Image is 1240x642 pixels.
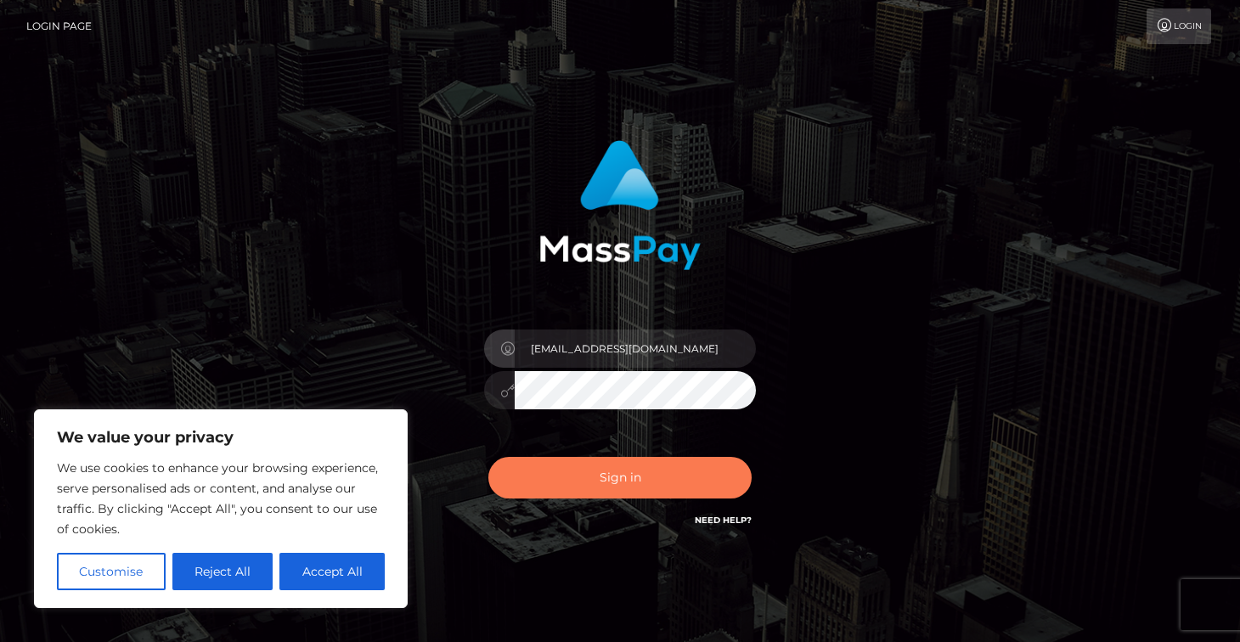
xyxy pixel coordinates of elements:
button: Reject All [172,553,273,590]
button: Sign in [488,457,752,498]
img: MassPay Login [539,140,701,270]
div: We value your privacy [34,409,408,608]
a: Need Help? [695,515,752,526]
a: Login [1147,8,1211,44]
a: Login Page [26,8,92,44]
p: We value your privacy [57,427,385,448]
button: Customise [57,553,166,590]
input: Username... [515,329,756,368]
p: We use cookies to enhance your browsing experience, serve personalised ads or content, and analys... [57,458,385,539]
button: Accept All [279,553,385,590]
